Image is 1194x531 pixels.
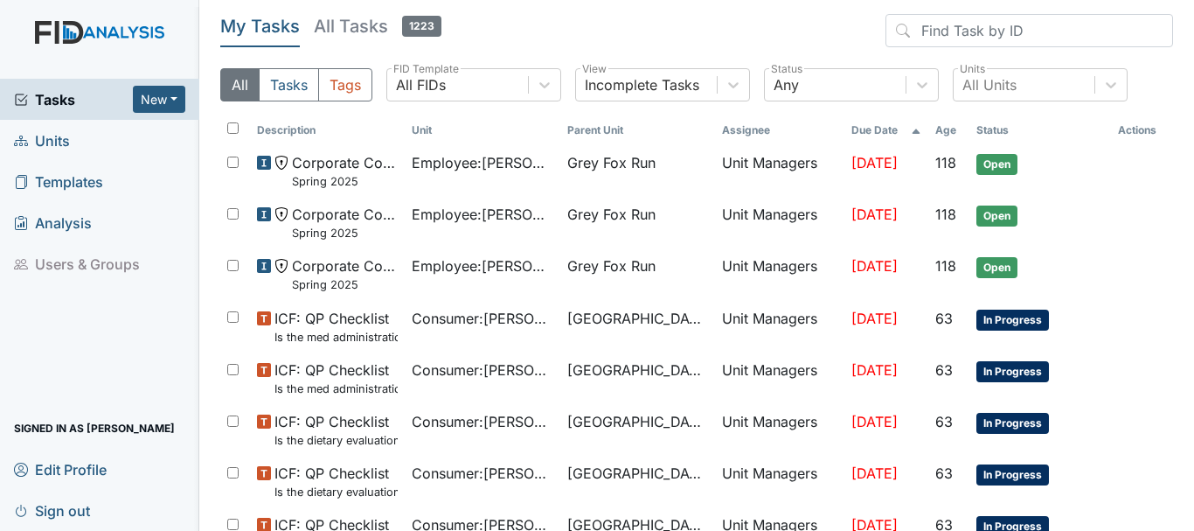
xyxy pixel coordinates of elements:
span: Corporate Compliance Spring 2025 [292,255,398,293]
span: 118 [935,154,956,171]
span: [GEOGRAPHIC_DATA] [567,411,708,432]
td: Unit Managers [715,456,844,507]
td: Unit Managers [715,248,844,300]
span: ICF: QP Checklist Is the med administration assessment current? (document the date in the comment... [274,360,398,397]
div: Incomplete Tasks [585,74,699,95]
th: Assignee [715,115,844,145]
small: Is the med administration assessment current? (document the date in the comment section) [274,329,398,346]
span: Open [976,206,1017,227]
span: Employee : [PERSON_NAME] [412,255,552,276]
small: Spring 2025 [292,225,398,241]
span: [GEOGRAPHIC_DATA] [567,463,708,484]
span: [DATE] [851,361,898,379]
span: In Progress [976,413,1049,434]
input: Toggle All Rows Selected [227,122,239,134]
span: [DATE] [851,465,898,482]
h5: My Tasks [220,14,300,38]
div: All FIDs [396,74,446,95]
a: Tasks [14,89,133,110]
small: Spring 2025 [292,276,398,293]
span: Open [976,257,1017,278]
div: Any [774,74,799,95]
h5: All Tasks [314,14,441,38]
span: In Progress [976,465,1049,486]
span: 63 [935,413,953,430]
span: Templates [14,168,103,195]
button: New [133,86,185,113]
span: Grey Fox Run [567,204,656,225]
small: Is the dietary evaluation current? (document the date in the comment section) [274,432,398,449]
span: [DATE] [851,257,898,275]
th: Toggle SortBy [405,115,559,145]
th: Actions [1111,115,1173,145]
td: Unit Managers [715,353,844,404]
td: Unit Managers [715,197,844,248]
span: Signed in as [PERSON_NAME] [14,415,175,442]
div: Type filter [220,68,372,101]
span: 1223 [402,16,441,37]
span: ICF: QP Checklist Is the dietary evaluation current? (document the date in the comment section) [274,463,398,500]
span: 63 [935,361,953,379]
td: Unit Managers [715,145,844,197]
th: Toggle SortBy [560,115,715,145]
span: ICF: QP Checklist Is the dietary evaluation current? (document the date in the comment section) [274,411,398,449]
span: Open [976,154,1017,175]
span: Consumer : [PERSON_NAME] [412,463,552,484]
span: Consumer : [PERSON_NAME] [412,308,552,329]
span: In Progress [976,361,1049,382]
th: Toggle SortBy [969,115,1111,145]
span: Corporate Compliance Spring 2025 [292,152,398,190]
td: Unit Managers [715,404,844,456]
span: In Progress [976,310,1049,331]
span: 63 [935,310,953,327]
span: [DATE] [851,310,898,327]
span: Employee : [PERSON_NAME] [412,204,552,225]
small: Is the med administration assessment current? (document the date in the comment section) [274,381,398,397]
input: Find Task by ID [885,14,1173,47]
span: Units [14,127,70,154]
span: Analysis [14,209,92,236]
span: [DATE] [851,154,898,171]
span: [DATE] [851,206,898,223]
span: [DATE] [851,413,898,430]
span: Corporate Compliance Spring 2025 [292,204,398,241]
button: All [220,68,260,101]
span: [GEOGRAPHIC_DATA] [567,360,708,381]
td: Unit Managers [715,301,844,353]
th: Toggle SortBy [928,115,969,145]
span: Consumer : [PERSON_NAME][GEOGRAPHIC_DATA] [412,360,552,381]
span: Employee : [PERSON_NAME][GEOGRAPHIC_DATA] [412,152,552,173]
span: Consumer : [PERSON_NAME] [412,411,552,432]
span: 118 [935,257,956,275]
span: ICF: QP Checklist Is the med administration assessment current? (document the date in the comment... [274,308,398,346]
span: Grey Fox Run [567,255,656,276]
span: Grey Fox Run [567,152,656,173]
span: 118 [935,206,956,223]
th: Toggle SortBy [844,115,928,145]
small: Is the dietary evaluation current? (document the date in the comment section) [274,484,398,500]
small: Spring 2025 [292,173,398,190]
button: Tags [318,68,372,101]
span: Edit Profile [14,456,107,483]
div: All Units [962,74,1017,95]
span: 63 [935,465,953,482]
button: Tasks [259,68,319,101]
span: [GEOGRAPHIC_DATA] [567,308,708,329]
th: Toggle SortBy [250,115,405,145]
span: Sign out [14,497,90,524]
